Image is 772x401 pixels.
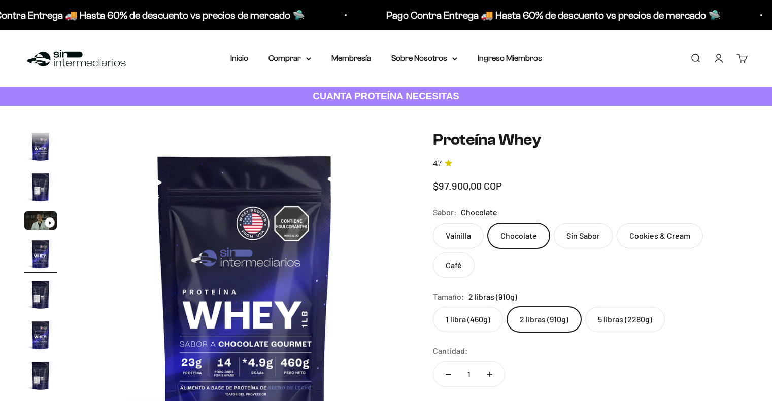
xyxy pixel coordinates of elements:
label: Cantidad: [433,344,468,357]
summary: Sobre Nosotros [391,52,457,65]
span: Chocolate [461,206,497,219]
button: Ir al artículo 2 [24,171,57,206]
button: Ir al artículo 5 [24,278,57,314]
button: Ir al artículo 1 [24,130,57,166]
img: Proteína Whey [24,319,57,351]
img: Proteína Whey [24,278,57,311]
a: Ingreso Miembros [478,54,542,62]
summary: Comprar [268,52,311,65]
img: Proteína Whey [24,359,57,392]
strong: CUANTA PROTEÍNA NECESITAS [313,91,459,101]
button: Ir al artículo 6 [24,319,57,354]
button: Ir al artículo 3 [24,211,57,233]
legend: Tamaño: [433,290,464,303]
span: 4.7 [433,158,442,169]
a: Membresía [331,54,371,62]
img: Proteína Whey [24,171,57,203]
button: Ir al artículo 4 [24,238,57,273]
sale-price: $97.900,00 COP [433,177,502,194]
p: Pago Contra Entrega 🚚 Hasta 60% de descuento vs precios de mercado 🛸 [385,7,719,23]
button: Aumentar cantidad [475,362,505,386]
span: 2 libras (910g) [468,290,517,303]
img: Proteína Whey [24,238,57,270]
a: Inicio [230,54,248,62]
legend: Sabor: [433,206,457,219]
button: Reducir cantidad [433,362,463,386]
img: Proteína Whey [24,130,57,163]
button: Ir al artículo 7 [24,359,57,395]
h1: Proteína Whey [433,130,748,150]
a: 4.74.7 de 5.0 estrellas [433,158,748,169]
